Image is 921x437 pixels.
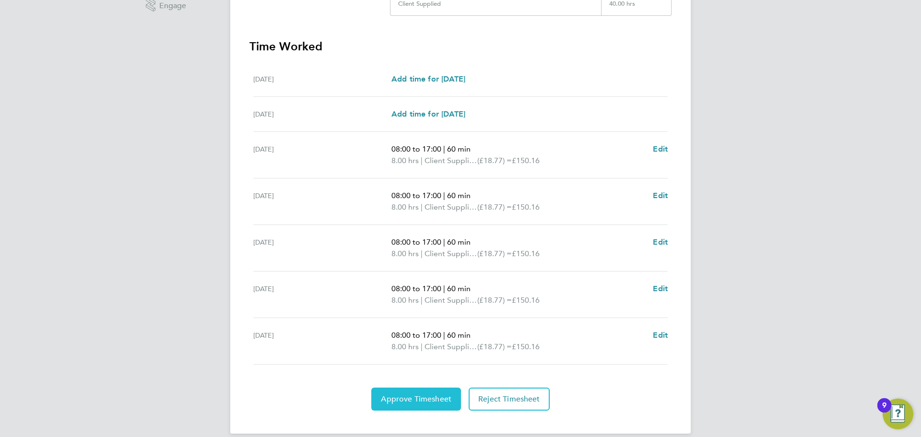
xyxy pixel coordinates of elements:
[253,143,391,166] div: [DATE]
[478,394,540,404] span: Reject Timesheet
[443,191,445,200] span: |
[425,295,477,306] span: Client Supplied
[443,331,445,340] span: |
[447,191,471,200] span: 60 min
[253,330,391,353] div: [DATE]
[512,342,540,351] span: £150.16
[653,143,668,155] a: Edit
[883,399,913,429] button: Open Resource Center, 9 new notifications
[421,342,423,351] span: |
[512,295,540,305] span: £150.16
[253,283,391,306] div: [DATE]
[477,249,512,258] span: (£18.77) =
[443,284,445,293] span: |
[443,144,445,154] span: |
[477,295,512,305] span: (£18.77) =
[512,249,540,258] span: £150.16
[391,109,465,118] span: Add time for [DATE]
[253,236,391,260] div: [DATE]
[653,331,668,340] span: Edit
[447,284,471,293] span: 60 min
[381,394,451,404] span: Approve Timesheet
[653,236,668,248] a: Edit
[253,190,391,213] div: [DATE]
[159,2,186,10] span: Engage
[447,144,471,154] span: 60 min
[425,201,477,213] span: Client Supplied
[425,341,477,353] span: Client Supplied
[391,156,419,165] span: 8.00 hrs
[447,331,471,340] span: 60 min
[477,342,512,351] span: (£18.77) =
[391,249,419,258] span: 8.00 hrs
[882,405,886,418] div: 9
[421,295,423,305] span: |
[653,283,668,295] a: Edit
[421,202,423,212] span: |
[653,191,668,200] span: Edit
[477,202,512,212] span: (£18.77) =
[391,295,419,305] span: 8.00 hrs
[425,248,477,260] span: Client Supplied
[421,249,423,258] span: |
[391,342,419,351] span: 8.00 hrs
[391,191,441,200] span: 08:00 to 17:00
[653,190,668,201] a: Edit
[391,331,441,340] span: 08:00 to 17:00
[469,388,550,411] button: Reject Timesheet
[443,237,445,247] span: |
[391,202,419,212] span: 8.00 hrs
[653,284,668,293] span: Edit
[371,388,461,411] button: Approve Timesheet
[249,39,672,54] h3: Time Worked
[391,74,465,83] span: Add time for [DATE]
[421,156,423,165] span: |
[253,108,391,120] div: [DATE]
[391,73,465,85] a: Add time for [DATE]
[253,73,391,85] div: [DATE]
[653,144,668,154] span: Edit
[653,330,668,341] a: Edit
[447,237,471,247] span: 60 min
[425,155,477,166] span: Client Supplied
[477,156,512,165] span: (£18.77) =
[512,156,540,165] span: £150.16
[391,108,465,120] a: Add time for [DATE]
[653,237,668,247] span: Edit
[391,284,441,293] span: 08:00 to 17:00
[391,237,441,247] span: 08:00 to 17:00
[391,144,441,154] span: 08:00 to 17:00
[512,202,540,212] span: £150.16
